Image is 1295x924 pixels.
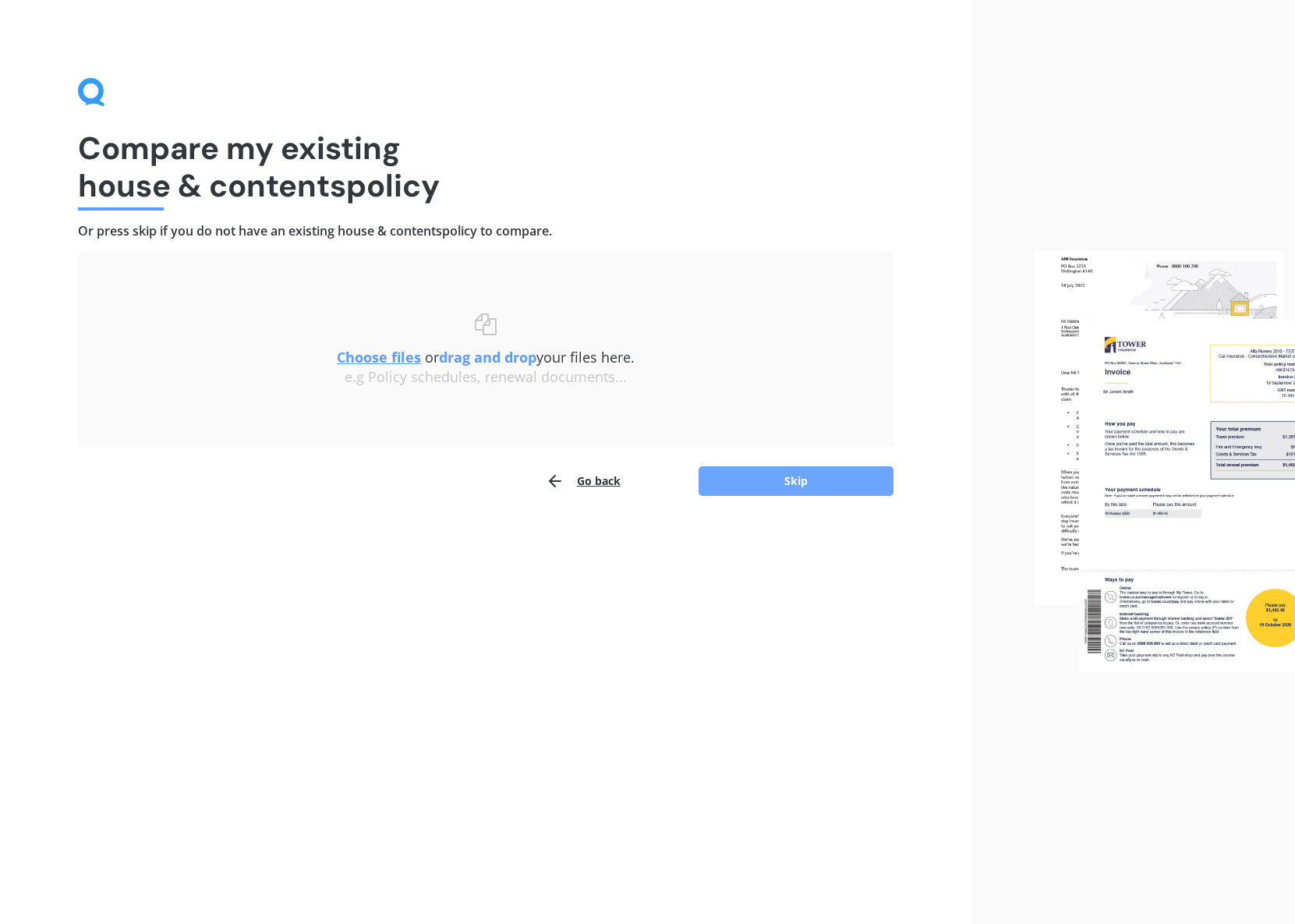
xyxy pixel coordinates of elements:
button: Go back [546,466,621,497]
div: e.g Policy schedules, renewal documents... [109,369,862,386]
h1: Compare my existing house & contents policy [78,129,893,204]
u: Choose files [337,348,421,366]
b: drag and drop [439,348,536,366]
img: files.webp [1034,251,1295,673]
button: Skip [699,466,893,496]
h4: Or press skip if you do not have an existing house & contents policy to compare. [78,223,893,239]
span: or your files here. [337,348,635,366]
